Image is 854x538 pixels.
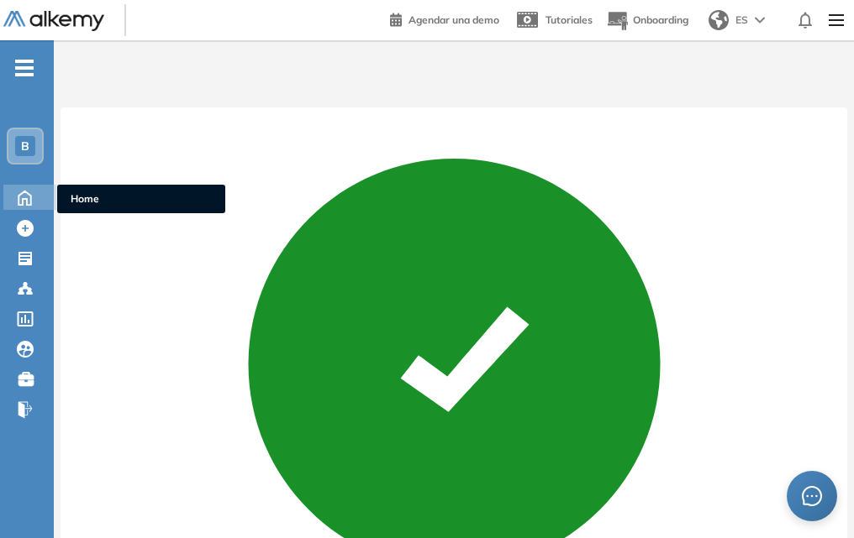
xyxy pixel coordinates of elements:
img: world [709,10,729,30]
span: Agendar una demo [409,13,499,26]
i: - [15,66,34,70]
span: Onboarding [633,13,688,26]
img: arrow [755,17,765,24]
span: message [802,486,822,506]
img: Logo [3,11,104,32]
button: Onboarding [606,3,688,39]
span: Home [71,191,212,206]
img: Menu [822,3,851,37]
span: B [21,139,29,153]
a: Agendar una demo [390,8,499,29]
span: ES [735,13,748,28]
span: Tutoriales [546,13,593,26]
